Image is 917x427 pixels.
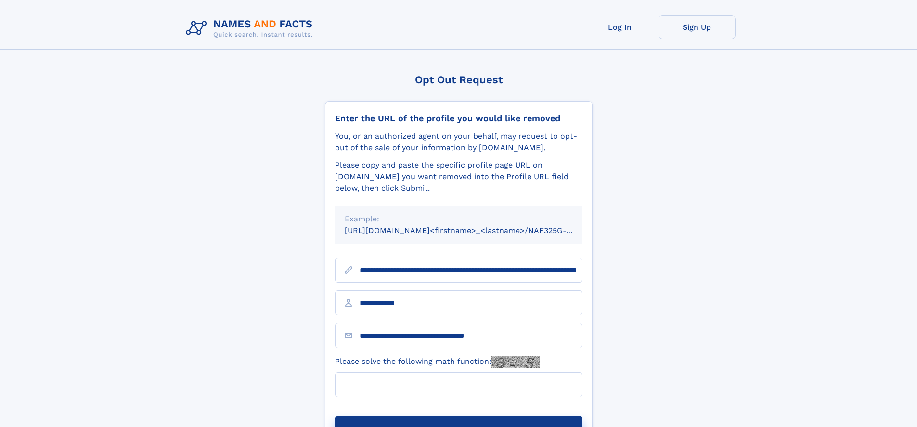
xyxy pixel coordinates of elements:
[335,356,540,368] label: Please solve the following math function:
[335,159,582,194] div: Please copy and paste the specific profile page URL on [DOMAIN_NAME] you want removed into the Pr...
[659,15,736,39] a: Sign Up
[182,15,321,41] img: Logo Names and Facts
[325,74,593,86] div: Opt Out Request
[335,130,582,154] div: You, or an authorized agent on your behalf, may request to opt-out of the sale of your informatio...
[335,113,582,124] div: Enter the URL of the profile you would like removed
[345,226,601,235] small: [URL][DOMAIN_NAME]<firstname>_<lastname>/NAF325G-xxxxxxxx
[581,15,659,39] a: Log In
[345,213,573,225] div: Example:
